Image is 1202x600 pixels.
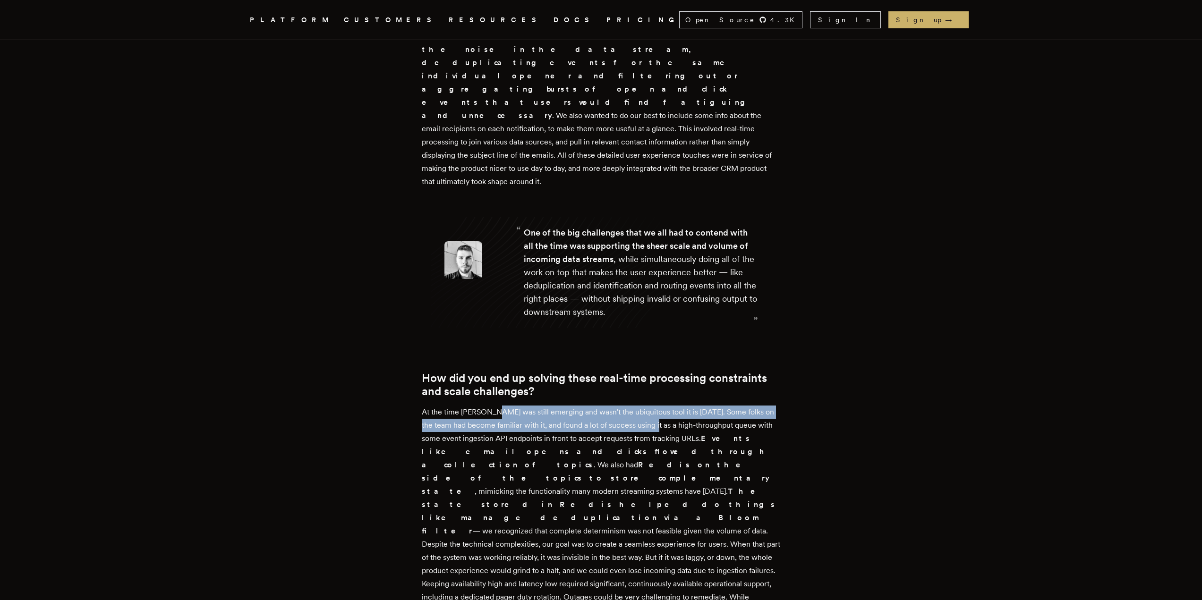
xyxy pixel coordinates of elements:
h2: How did you end up solving these real-time processing constraints and scale challenges? [422,372,781,398]
span: ” [753,319,758,324]
strong: The state stored in Redis helped do things like [422,487,776,522]
a: DOCS [554,14,595,26]
img: Image of Erik Munson [444,241,482,279]
a: CUSTOMERS [344,14,437,26]
strong: Redis on the side of the topics to store complementary state [422,460,769,496]
button: PLATFORM [250,14,332,26]
span: Open Source [685,15,755,25]
a: Sign In [810,11,881,28]
strong: One of the big challenges that we all had to contend with all the time was supporting the sheer s... [524,228,748,264]
a: PRICING [606,14,679,26]
span: “ [516,228,521,234]
span: 4.3 K [770,15,800,25]
strong: manage deduplication via a Bloom filter [422,513,759,535]
strong: address the noise in the data stream, deduplicating events for the same individual opener and fil... [422,32,766,120]
strong: Events like email opens and clicks flowed through a collection of topics [422,434,771,469]
a: Sign up [888,11,969,28]
span: → [945,15,961,25]
button: RESOURCES [449,14,542,26]
div: , while simultaneously doing all of the work on top that makes the user experience better — like ... [524,226,758,319]
p: Importantly, while we always wanted to notify quickly and reliably, we also had to . We also want... [422,30,781,188]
